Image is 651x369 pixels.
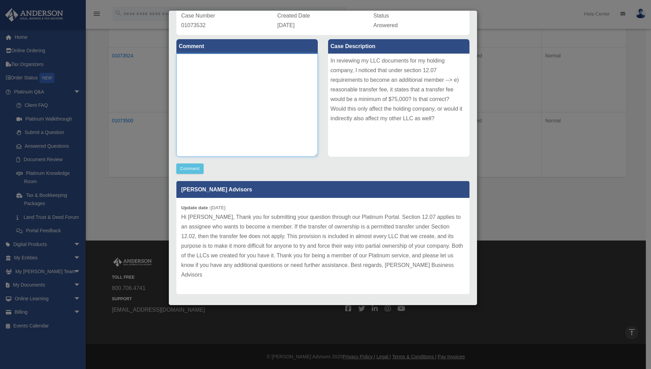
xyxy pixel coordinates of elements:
[176,39,318,54] label: Comment
[277,13,310,19] span: Created Date
[181,212,465,280] p: Hi [PERSON_NAME], Thank you for submitting your question through our Platinum Portal. Section 12....
[277,22,294,28] span: [DATE]
[373,22,398,28] span: Answered
[181,22,206,28] span: 01073532
[181,205,211,210] b: Update date :
[328,54,469,157] div: In reviewing my LLC documents for my holding company, I noticed that under section 12.07 requirem...
[373,13,389,19] span: Status
[328,39,469,54] label: Case Description
[176,181,469,198] p: [PERSON_NAME] Advisors
[181,205,225,210] small: [DATE]
[176,164,204,174] button: Comment
[181,13,215,19] span: Case Number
